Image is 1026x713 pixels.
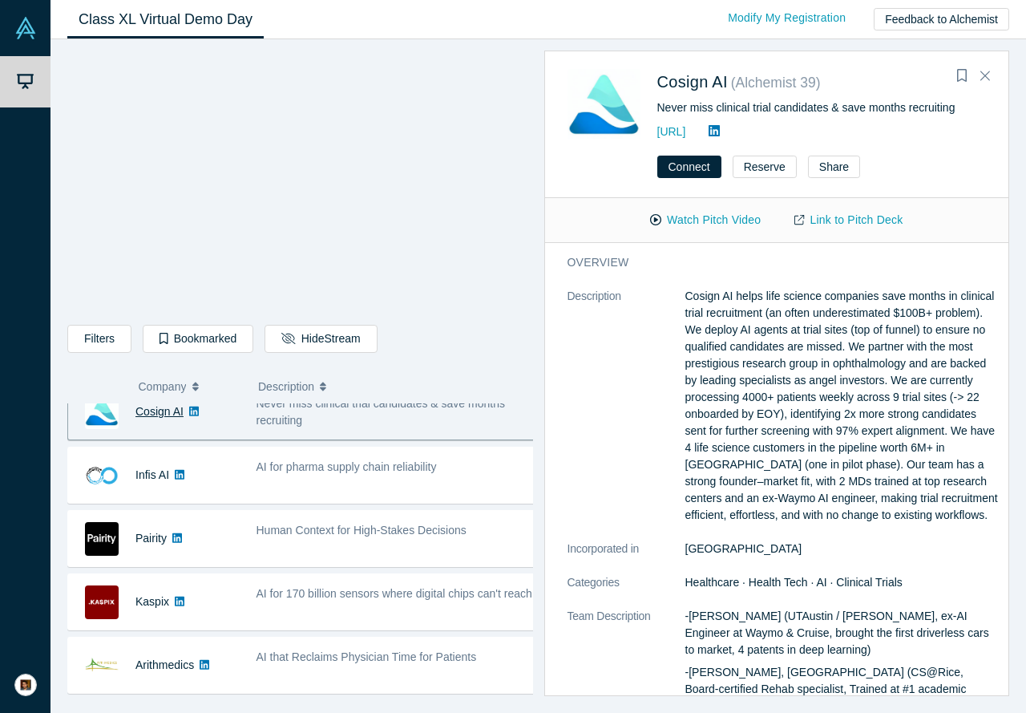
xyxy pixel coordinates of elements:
[657,156,721,178] button: Connect
[633,206,778,234] button: Watch Pitch Video
[256,587,532,600] span: AI for 170 billion sensors where digital chips can't reach
[265,325,377,353] button: HideStream
[657,125,686,138] a: [URL]
[143,325,253,353] button: Bookmarked
[67,1,264,38] a: Class XL Virtual Demo Day
[85,395,119,429] img: Cosign AI's Logo
[568,69,640,142] img: Cosign AI's Logo
[14,674,37,696] img: Rohit Jain's Account
[711,4,862,32] a: Modify My Registration
[135,658,194,671] a: Arithmedics
[135,595,169,608] a: Kaspix
[973,63,997,89] button: Close
[256,460,437,473] span: AI for pharma supply chain reliability
[68,52,532,313] iframe: Alchemist Class XL Demo Day: Vault
[85,522,119,556] img: Pairity's Logo
[14,17,37,39] img: Alchemist Vault Logo
[568,288,685,541] dt: Description
[874,8,1009,30] button: Feedback to Alchemist
[258,370,522,403] button: Description
[135,532,167,545] a: Pairity
[67,325,131,353] button: Filters
[85,459,119,492] img: Infis AI's Logo
[685,288,999,524] p: Cosign AI helps life science companies save months in clinical trial recruitment (an often undere...
[778,206,919,234] a: Link to Pitch Deck
[657,73,728,91] a: Cosign AI
[685,541,999,557] dd: [GEOGRAPHIC_DATA]
[85,649,119,683] img: Arithmedics's Logo
[731,75,821,91] small: ( Alchemist 39 )
[256,650,477,663] span: AI that Reclaims Physician Time for Patients
[568,541,685,574] dt: Incorporated in
[256,397,505,427] span: Never miss clinical trial candidates & save months recruiting
[258,370,314,403] span: Description
[256,524,467,537] span: Human Context for High-Stakes Decisions
[685,608,999,658] p: -[PERSON_NAME] (UTAustin / [PERSON_NAME], ex-AI Engineer at Waymo & Cruise, brought the first dri...
[139,370,187,403] span: Company
[657,99,987,116] div: Never miss clinical trial candidates & save months recruiting
[808,156,860,178] button: Share
[139,370,242,403] button: Company
[568,254,976,271] h3: overview
[685,576,903,589] span: Healthcare · Health Tech · AI · Clinical Trials
[951,65,973,87] button: Bookmark
[85,585,119,619] img: Kaspix's Logo
[733,156,797,178] button: Reserve
[135,405,184,418] a: Cosign AI
[568,574,685,608] dt: Categories
[135,468,169,481] a: Infis AI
